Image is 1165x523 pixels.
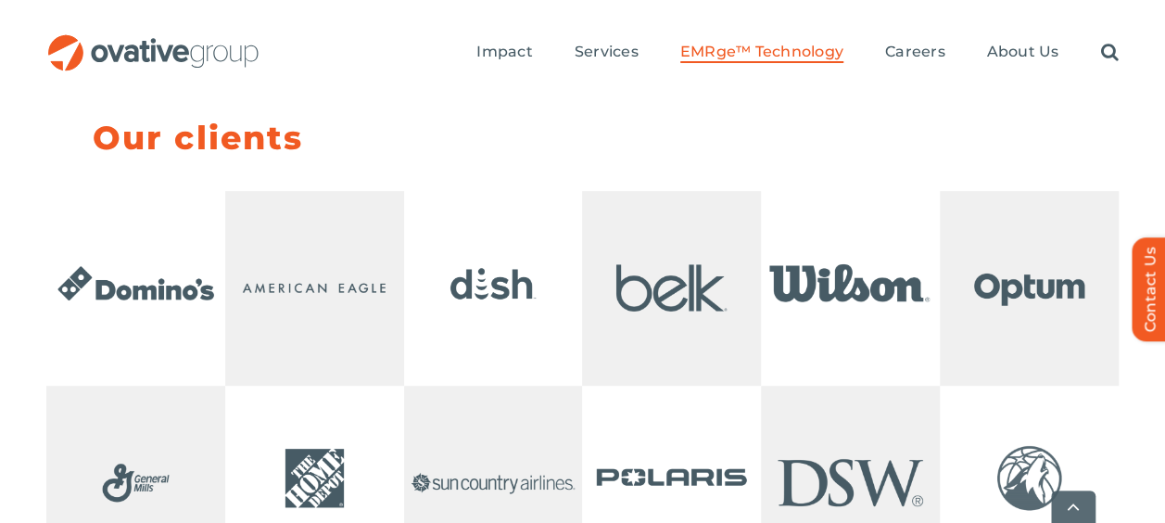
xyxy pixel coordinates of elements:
a: EMRge™ Technology [680,43,843,63]
img: Home – Client Logo Ticker 5 – Wilson [761,191,940,376]
span: About Us [986,43,1058,61]
span: Services [575,43,639,61]
img: Home – Client Logo Ticker 6 – Optum [940,196,1119,381]
img: Home – Client Logo Ticker 1 – Dominos [46,191,225,376]
nav: Menu [476,23,1118,83]
span: Impact [476,43,532,61]
img: Home – Client Logo Ticker – Belk [582,196,761,381]
a: Impact [476,43,532,63]
a: Careers [885,43,945,63]
img: Home – Client Logo Ticker – Dish [404,191,583,376]
span: EMRge™ Technology [680,43,843,61]
a: Services [575,43,639,63]
h5: Our clients [93,127,1072,149]
a: Search [1100,43,1118,63]
span: Careers [885,43,945,61]
img: Home – Client Logo Ticker 2 – American Eagle [225,196,404,381]
a: About Us [986,43,1058,63]
a: OG_Full_horizontal_RGB [46,32,260,50]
